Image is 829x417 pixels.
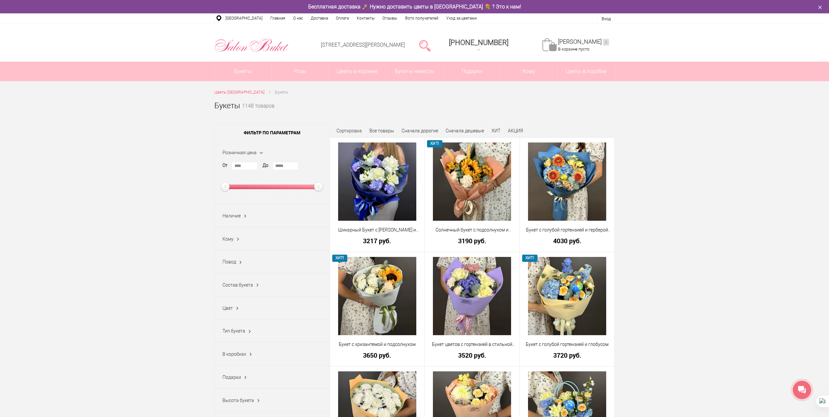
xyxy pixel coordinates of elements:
span: Розничная цена [222,150,257,155]
img: Шикарный Букет с Розами и Синими Диантусами [338,142,416,221]
a: [STREET_ADDRESS][PERSON_NAME] [321,42,405,48]
img: Солнечный букет с подсолнухом и диантусами [433,142,511,221]
a: Букет с хризантемой и подсолнухом [334,341,421,348]
img: Букет цветов с гортензией в стильной упаковке [433,257,511,335]
span: В корзине пусто [558,47,589,52]
img: Цветы Нижний Новгород [214,37,289,54]
span: Кому [500,62,557,81]
a: 3720 руб. [524,352,610,359]
img: Букет с голубой гортензией и глобусом [528,257,606,335]
img: Букет с хризантемой и подсолнухом [338,257,416,335]
a: Сначала дешевые [446,128,484,133]
a: Оплата [332,13,353,23]
h1: Букеты [214,100,240,112]
span: ХИТ! [427,140,442,147]
a: Цветы в коробке [558,62,615,81]
a: 3650 руб. [334,352,421,359]
a: Цветы [GEOGRAPHIC_DATA] [214,89,264,96]
a: Букеты [215,62,272,81]
a: [PERSON_NAME] [558,38,609,46]
a: Розы [272,62,329,81]
a: Шикарный Букет с [PERSON_NAME] и [PERSON_NAME] [334,227,421,233]
a: Сначала дорогие [402,128,438,133]
a: АКЦИЯ [508,128,523,133]
a: Главная [266,13,289,23]
span: [PHONE_NUMBER] [449,38,508,47]
a: Солнечный букет с подсолнухом и диантусами [429,227,515,233]
a: Букет с голубой гортензией и глобусом [524,341,610,348]
a: Подарки [443,62,500,81]
span: Кому [222,236,234,242]
a: Отзывы [379,13,401,23]
a: Букет с голубой гортензией и герберой мини [524,227,610,233]
a: Доставка [307,13,332,23]
a: [PHONE_NUMBER] [445,36,512,55]
a: 3520 руб. [429,352,515,359]
span: Сортировка [336,128,362,133]
span: В коробках [222,351,246,357]
a: 3217 руб. [334,237,421,244]
a: Букет цветов с гортензией в стильной упаковке [429,341,515,348]
span: Букеты [275,90,288,95]
a: 3190 руб. [429,237,515,244]
img: Букет с голубой гортензией и герберой мини [528,142,606,221]
span: ХИТ! [332,255,348,261]
a: О нас [289,13,307,23]
a: Все товары [369,128,394,133]
a: Цветы в корзине [329,62,386,81]
span: Цвет [222,305,233,311]
span: Подарки [222,375,241,380]
a: Контакты [353,13,379,23]
span: Наличие [222,213,241,218]
a: Букеты невесты [386,62,443,81]
span: Фильтр по параметрам [215,125,330,141]
a: Вход [602,16,611,21]
span: ХИТ! [522,255,537,261]
a: Уход за цветами [442,13,481,23]
span: Тип букета [222,328,245,334]
label: До [263,162,268,169]
span: Состав букета [222,282,253,288]
ins: 0 [603,39,609,46]
label: От [222,162,228,169]
small: 1148 товаров [242,104,275,119]
a: Фото получателей [401,13,442,23]
a: [GEOGRAPHIC_DATA] [222,13,266,23]
span: Высота букета [222,398,254,403]
span: Повод [222,259,236,264]
a: ХИТ [492,128,500,133]
span: Цветы [GEOGRAPHIC_DATA] [214,90,264,95]
a: 4030 руб. [524,237,610,244]
div: Бесплатная доставка 🚀 Нужно доставить цветы в [GEOGRAPHIC_DATA] 💐 ? Это к нам! [209,3,620,10]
